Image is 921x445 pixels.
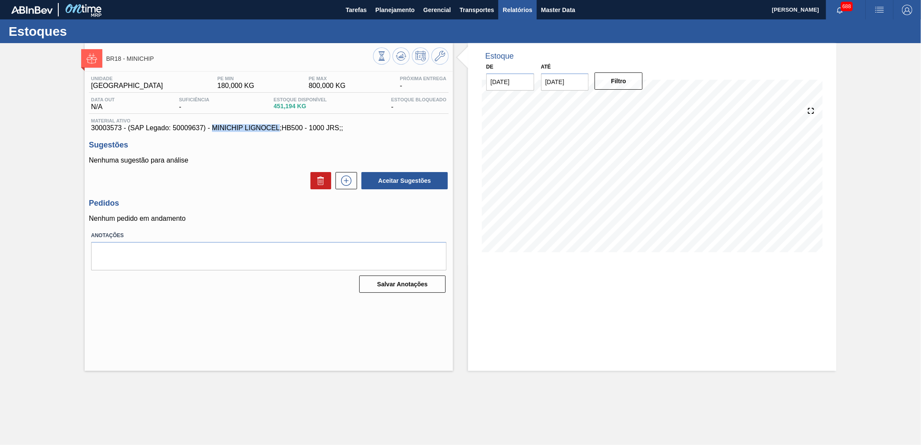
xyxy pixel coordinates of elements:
[89,141,449,150] h3: Sugestões
[217,76,254,81] span: PE MIN
[391,97,446,102] span: Estoque Bloqueado
[595,72,642,90] button: Filtro
[902,5,912,15] img: Logout
[91,229,446,242] label: Anotações
[179,97,209,102] span: Suficiência
[373,47,390,65] button: Visão Geral dos Estoques
[91,76,163,81] span: Unidade
[826,4,854,16] button: Notificações
[357,171,449,190] div: Aceitar Sugestões
[91,118,446,123] span: Material ativo
[274,103,327,110] span: 451,194 KG
[274,97,327,102] span: Estoque Disponível
[91,124,446,132] span: 30003573 - (SAP Legado: 50009637) - MINICHIP LIGNOCEL;HB500 - 1000 JRS;;
[346,5,367,15] span: Tarefas
[392,47,410,65] button: Atualizar Gráfico
[306,172,331,189] div: Excluir Sugestões
[217,82,254,90] span: 180,000 KG
[309,82,345,90] span: 800,000 KG
[9,26,162,36] h1: Estoques
[89,215,449,222] p: Nenhum pedido em andamento
[177,97,212,111] div: -
[361,172,448,189] button: Aceitar Sugestões
[91,97,115,102] span: Data out
[541,73,589,91] input: dd/mm/yyyy
[359,276,446,293] button: Salvar Anotações
[874,5,885,15] img: userActions
[459,5,494,15] span: Transportes
[89,157,449,164] p: Nenhuma sugestão para análise
[11,6,53,14] img: TNhmsLtSVTkK8tSr43FrP2fwEKptu5GPRR3wAAAABJRU5ErkJggg==
[106,56,373,62] span: BR18 - MINICHIP
[331,172,357,189] div: Nova sugestão
[841,2,853,11] span: 688
[485,52,514,61] div: Estoque
[309,76,345,81] span: PE MAX
[412,47,429,65] button: Programar Estoque
[486,64,494,70] label: De
[86,53,97,64] img: Ícone
[375,5,415,15] span: Planejamento
[424,5,451,15] span: Gerencial
[541,5,575,15] span: Master Data
[89,97,117,111] div: N/A
[541,64,551,70] label: Até
[389,97,449,111] div: -
[398,76,449,90] div: -
[91,82,163,90] span: [GEOGRAPHIC_DATA]
[486,73,534,91] input: dd/mm/yyyy
[89,199,449,208] h3: Pedidos
[503,5,532,15] span: Relatórios
[400,76,446,81] span: Próxima Entrega
[431,47,449,65] button: Ir ao Master Data / Geral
